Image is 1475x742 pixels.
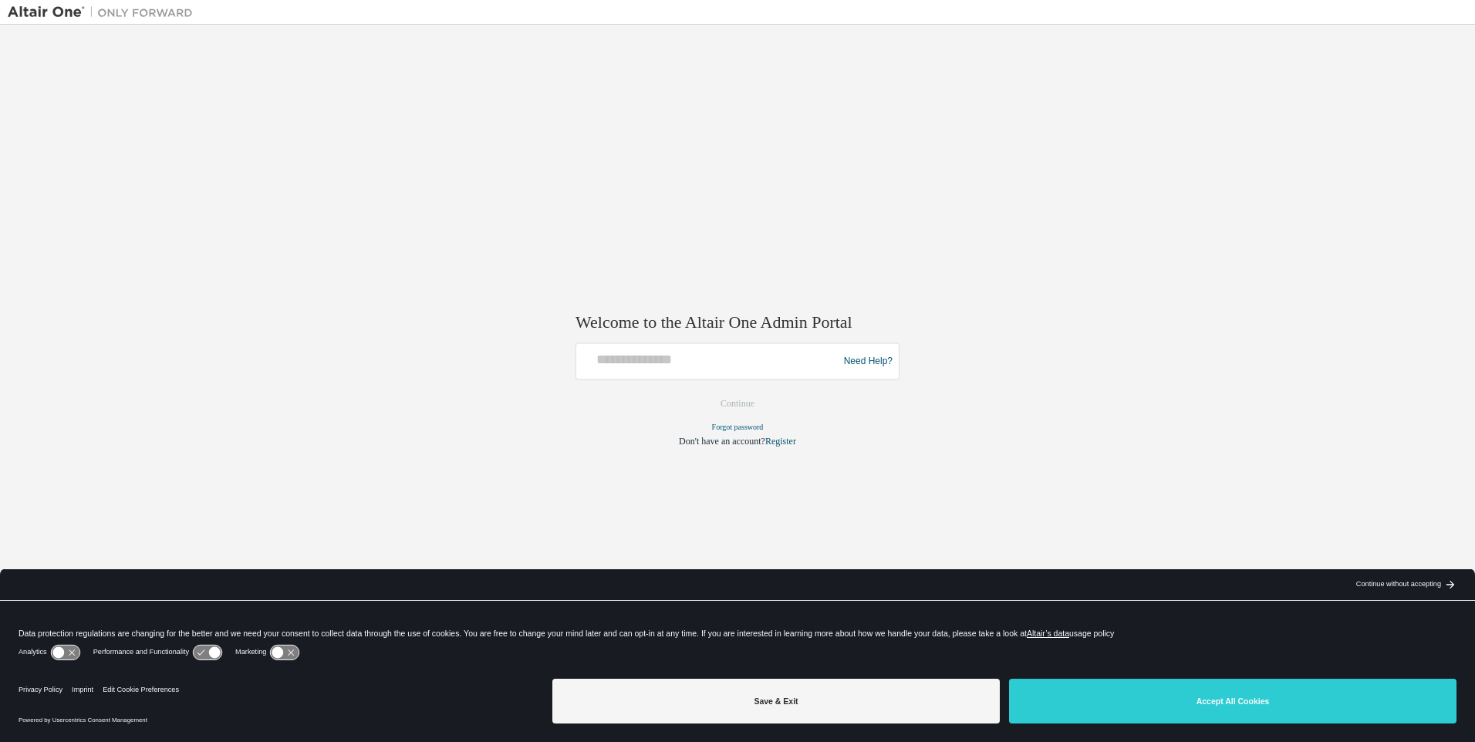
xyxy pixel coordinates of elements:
img: Altair One [8,5,201,20]
a: Forgot password [712,423,764,432]
h2: Welcome to the Altair One Admin Portal [575,312,900,333]
span: Don't have an account? [679,437,765,447]
a: Need Help? [844,361,893,362]
a: Register [765,437,796,447]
